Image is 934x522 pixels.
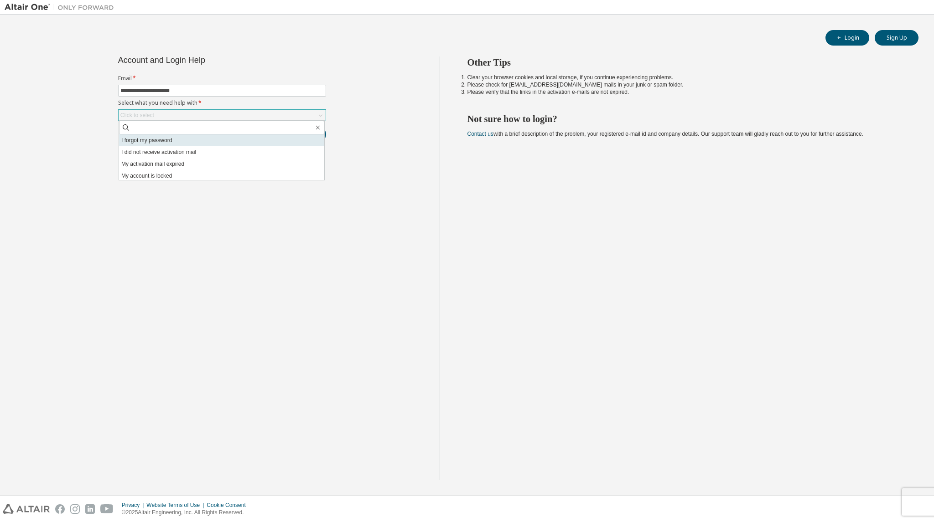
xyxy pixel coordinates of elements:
[85,504,95,514] img: linkedin.svg
[122,502,146,509] div: Privacy
[5,3,119,12] img: Altair One
[118,56,285,64] div: Account and Login Help
[146,502,207,509] div: Website Terms of Use
[118,99,326,107] label: Select what you need help with
[467,131,493,137] a: Contact us
[467,81,903,88] li: Please check for [EMAIL_ADDRESS][DOMAIN_NAME] mails in your junk or spam folder.
[100,504,114,514] img: youtube.svg
[207,502,251,509] div: Cookie Consent
[119,134,324,146] li: I forgot my password
[825,30,869,46] button: Login
[467,113,903,125] h2: Not sure how to login?
[120,112,154,119] div: Click to select
[875,30,918,46] button: Sign Up
[55,504,65,514] img: facebook.svg
[70,504,80,514] img: instagram.svg
[467,74,903,81] li: Clear your browser cookies and local storage, if you continue experiencing problems.
[467,131,863,137] span: with a brief description of the problem, your registered e-mail id and company details. Our suppo...
[467,56,903,68] h2: Other Tips
[467,88,903,96] li: Please verify that the links in the activation e-mails are not expired.
[3,504,50,514] img: altair_logo.svg
[118,75,326,82] label: Email
[119,110,326,121] div: Click to select
[122,509,251,517] p: © 2025 Altair Engineering, Inc. All Rights Reserved.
